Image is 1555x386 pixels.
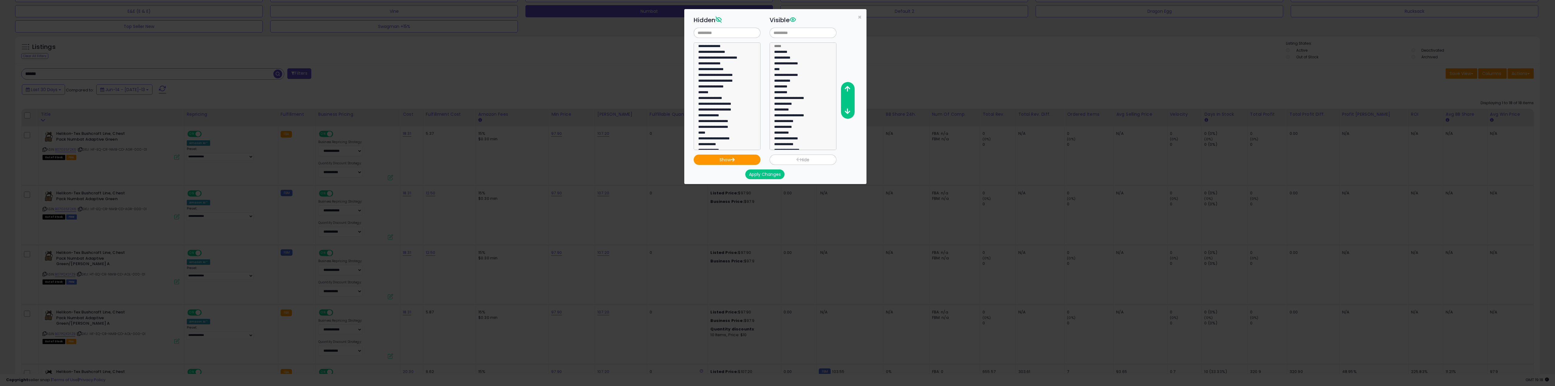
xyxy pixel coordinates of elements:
[694,155,760,165] button: Show
[770,155,836,165] button: Hide
[858,13,862,22] span: ×
[770,15,836,25] h3: Visible
[694,15,760,25] h3: Hidden
[745,169,784,179] button: Apply Changes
